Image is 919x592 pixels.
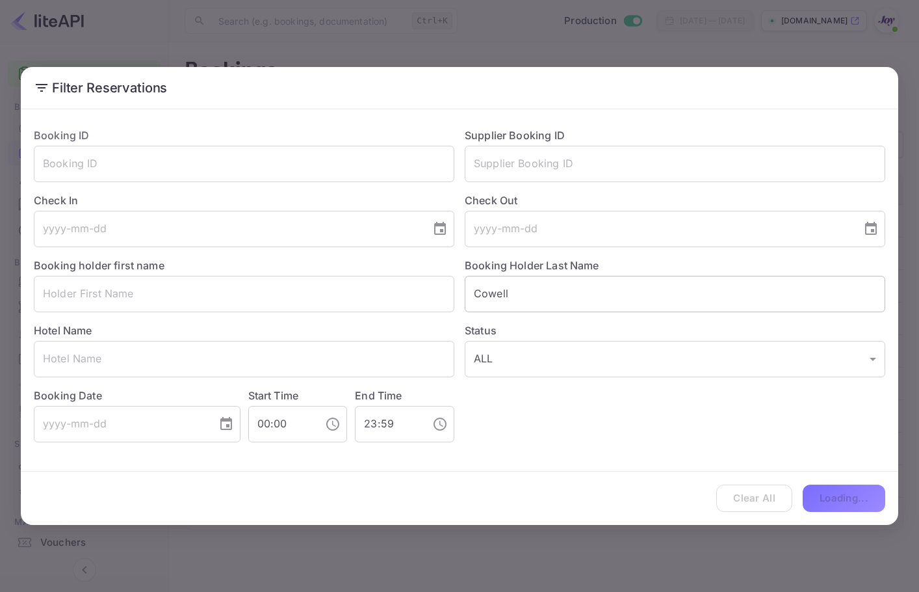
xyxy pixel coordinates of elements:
[465,211,853,247] input: yyyy-mm-dd
[34,259,164,272] label: Booking holder first name
[34,129,90,142] label: Booking ID
[465,276,885,312] input: Holder Last Name
[34,341,454,377] input: Hotel Name
[34,276,454,312] input: Holder First Name
[248,406,315,442] input: hh:mm
[465,323,885,338] label: Status
[34,193,454,208] label: Check In
[34,324,92,337] label: Hotel Name
[34,146,454,182] input: Booking ID
[213,411,239,437] button: Choose date
[355,389,402,402] label: End Time
[320,411,346,437] button: Choose time, selected time is 12:00 AM
[427,411,453,437] button: Choose time, selected time is 11:59 PM
[21,67,898,109] h2: Filter Reservations
[427,216,453,242] button: Choose date
[34,406,208,442] input: yyyy-mm-dd
[34,211,422,247] input: yyyy-mm-dd
[465,259,599,272] label: Booking Holder Last Name
[355,406,422,442] input: hh:mm
[465,129,565,142] label: Supplier Booking ID
[858,216,884,242] button: Choose date
[465,146,885,182] input: Supplier Booking ID
[34,388,240,403] label: Booking Date
[465,341,885,377] div: ALL
[248,389,299,402] label: Start Time
[465,193,885,208] label: Check Out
